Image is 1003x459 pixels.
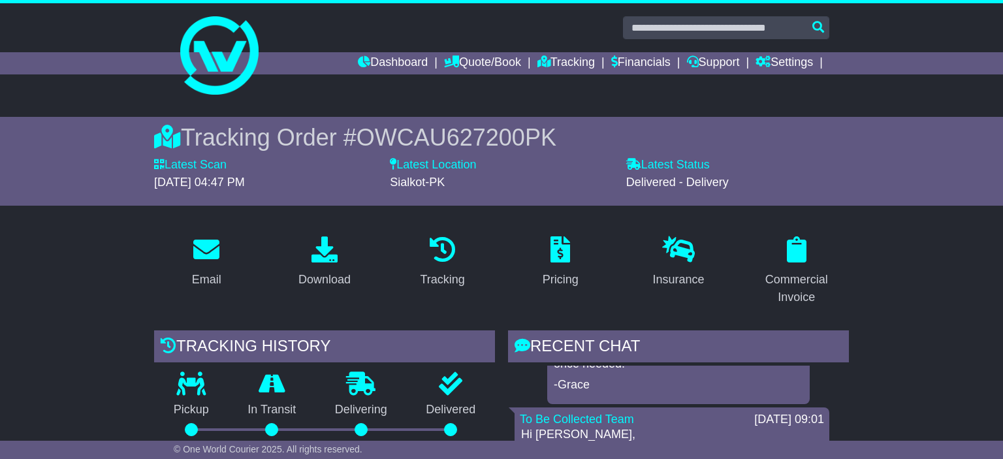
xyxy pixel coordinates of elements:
[154,123,849,151] div: Tracking Order #
[756,52,813,74] a: Settings
[611,52,671,74] a: Financials
[744,232,849,311] a: Commercial Invoice
[687,52,740,74] a: Support
[421,271,465,289] div: Tracking
[390,158,476,172] label: Latest Location
[315,403,407,417] p: Delivering
[154,158,227,172] label: Latest Scan
[754,413,824,427] div: [DATE] 09:01
[626,158,710,172] label: Latest Status
[644,232,712,293] a: Insurance
[752,271,840,306] div: Commercial Invoice
[229,403,316,417] p: In Transit
[554,378,803,392] p: -Grace
[358,52,428,74] a: Dashboard
[174,444,362,454] span: © One World Courier 2025. All rights reserved.
[537,52,595,74] a: Tracking
[626,176,729,189] span: Delivered - Delivery
[407,403,496,417] p: Delivered
[192,271,221,289] div: Email
[534,232,587,293] a: Pricing
[290,232,359,293] a: Download
[154,403,229,417] p: Pickup
[390,176,445,189] span: Sialkot-PK
[508,330,849,366] div: RECENT CHAT
[298,271,351,289] div: Download
[357,124,556,151] span: OWCAU627200PK
[183,232,230,293] a: Email
[652,271,704,289] div: Insurance
[543,271,579,289] div: Pricing
[412,232,473,293] a: Tracking
[444,52,521,74] a: Quote/Book
[154,176,245,189] span: [DATE] 04:47 PM
[520,413,634,426] a: To Be Collected Team
[154,330,495,366] div: Tracking history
